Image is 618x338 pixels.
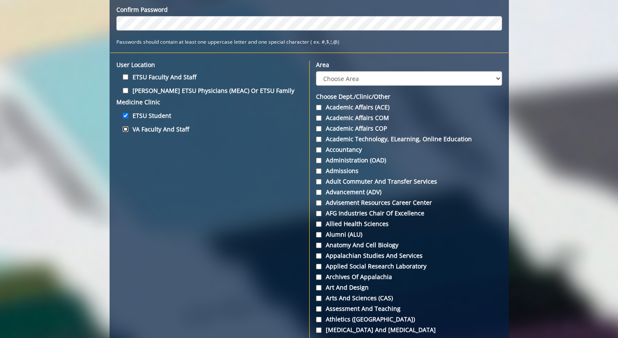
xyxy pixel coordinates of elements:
[316,114,502,122] label: Academic Affairs COM
[316,262,502,271] label: Applied Social Research Laboratory
[116,6,502,14] label: Confirm Password
[316,188,502,196] label: Advancement (ADV)
[316,326,502,334] label: [MEDICAL_DATA] and [MEDICAL_DATA]
[316,315,502,324] label: Athletics ([GEOGRAPHIC_DATA])
[316,230,502,239] label: Alumni (ALU)
[316,273,502,281] label: Archives of Appalachia
[316,294,502,302] label: Arts and Sciences (CAS)
[316,177,502,186] label: Adult Commuter and Transfer Services
[116,85,303,108] label: [PERSON_NAME] ETSU Physicians (MEAC) or ETSU Family Medicine Clinic
[316,103,502,112] label: Academic Affairs (ACE)
[316,198,502,207] label: Advisement Resources Career Center
[316,251,502,260] label: Appalachian Studies and Services
[316,156,502,165] label: Administration (OAD)
[316,209,502,218] label: AFG Industries Chair of Excellence
[116,38,339,45] small: Passwords should contain at least one uppercase letter and one special character ( ex. #,$,!,@)
[316,220,502,228] label: Allied Health Sciences
[316,145,502,154] label: Accountancy
[316,92,502,101] label: Choose Dept./Clinic/Other
[316,283,502,292] label: Art and Design
[116,110,303,121] label: ETSU Student
[316,241,502,249] label: Anatomy and Cell Biology
[316,304,502,313] label: Assessment and Teaching
[316,167,502,175] label: Admissions
[116,123,303,135] label: VA Faculty and Staff
[316,124,502,133] label: Academic Affairs COP
[316,135,502,143] label: Academic Technology, eLearning, Online Education
[116,61,303,69] label: User location
[316,61,502,69] label: Area
[116,71,303,83] label: ETSU Faculty and Staff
